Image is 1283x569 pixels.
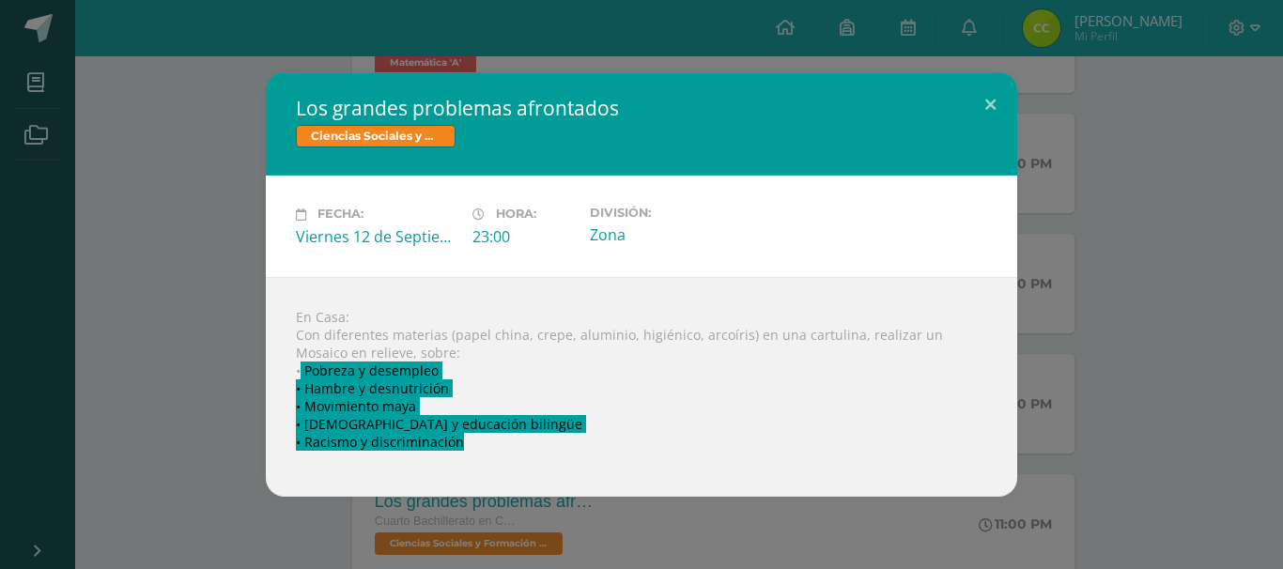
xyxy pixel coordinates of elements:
span: Ciencias Sociales y Formación Ciudadana [296,125,456,147]
div: 23:00 [472,226,575,247]
span: Fecha: [317,208,363,222]
div: En Casa: Con diferentes materias (papel china, crepe, aluminio, higiénico, arcoíris) en una cartu... [266,277,1017,497]
span: Hora: [496,208,536,222]
div: Zona [590,224,751,245]
h2: Los grandes problemas afrontados [296,95,987,121]
div: Viernes 12 de Septiembre [296,226,457,247]
button: Close (Esc) [964,72,1017,136]
label: División: [590,206,751,220]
